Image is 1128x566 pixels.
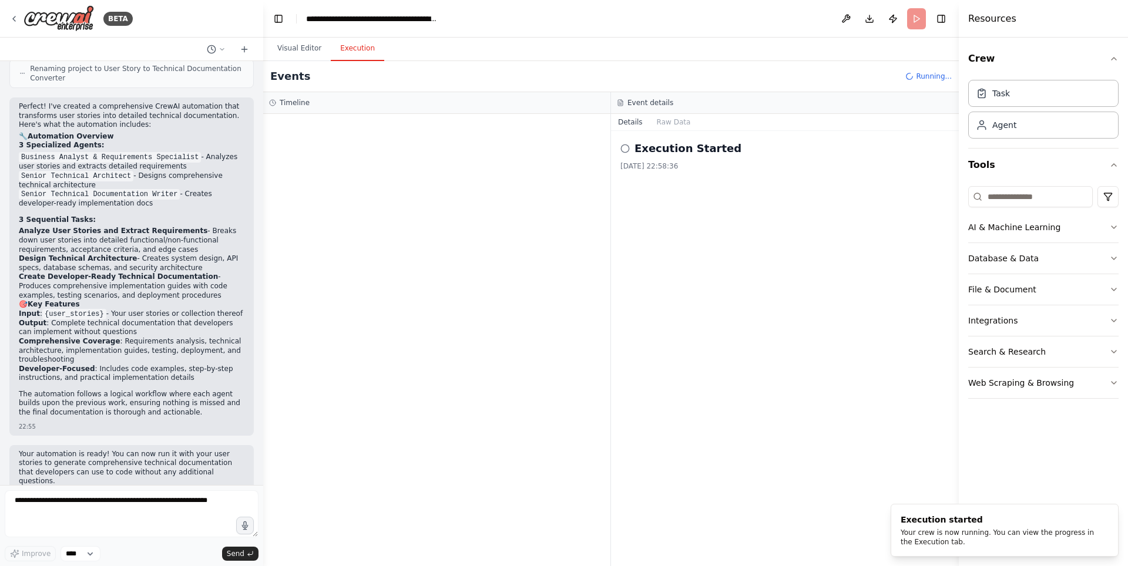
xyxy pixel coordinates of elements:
[19,171,133,181] code: Senior Technical Architect
[268,36,331,61] button: Visual Editor
[22,549,51,558] span: Improve
[19,254,244,272] li: - Creates system design, API specs, database schemas, and security architecture
[202,42,230,56] button: Switch to previous chat
[901,528,1104,547] div: Your crew is now running. You can view the progress in the Execution tab.
[28,132,113,140] strong: Automation Overview
[19,189,180,200] code: Senior Technical Documentation Writer
[19,190,244,208] li: - Creates developer-ready implementation docs
[103,12,133,26] div: BETA
[5,546,56,561] button: Improve
[968,305,1119,336] button: Integrations
[19,227,207,235] strong: Analyze User Stories and Extract Requirements
[270,68,310,85] h2: Events
[19,390,244,417] p: The automation follows a logical workflow where each agent builds upon the previous work, ensurin...
[968,368,1119,398] button: Web Scraping & Browsing
[19,365,95,373] strong: Developer-Focused
[19,215,96,224] strong: 3 Sequential Tasks:
[19,337,120,345] strong: Comprehensive Coverage
[19,272,244,300] li: - Produces comprehensive implementation guides with code examples, testing scenarios, and deploym...
[19,171,244,190] li: - Designs comprehensive technical architecture
[968,252,1039,264] div: Database & Data
[30,64,244,83] span: Renaming project to User Story to Technical Documentation Converter
[968,42,1119,75] button: Crew
[19,254,137,262] strong: Design Technical Architecture
[331,36,384,61] button: Execution
[968,336,1119,367] button: Search & Research
[23,5,94,32] img: Logo
[227,549,244,558] span: Send
[968,212,1119,242] button: AI & Machine Learning
[968,75,1119,148] div: Crew
[620,161,949,171] div: [DATE] 22:58:36
[916,72,952,81] span: Running...
[968,274,1119,305] button: File & Document
[968,149,1119,181] button: Tools
[306,13,438,25] nav: breadcrumb
[19,227,244,254] li: - Breaks down user stories into detailed functional/non-functional requirements, acceptance crite...
[270,11,287,27] button: Hide left sidebar
[968,284,1036,295] div: File & Document
[650,114,698,130] button: Raw Data
[19,152,201,163] code: Business Analyst & Requirements Specialist
[19,300,244,309] h2: 🎯
[42,309,106,319] code: {user_stories}
[19,365,244,383] li: : Includes code examples, step-by-step instructions, and practical implementation details
[992,119,1016,131] div: Agent
[280,98,310,107] h3: Timeline
[236,517,254,534] button: Click to speak your automation idea
[19,272,218,281] strong: Create Developer-Ready Technical Documentation
[968,377,1074,389] div: Web Scraping & Browsing
[19,141,105,149] strong: 3 Specialized Agents:
[19,319,46,327] strong: Output
[19,132,244,141] h2: 🔧
[901,514,1104,525] div: Execution started
[933,11,949,27] button: Hide right sidebar
[968,243,1119,274] button: Database & Data
[968,346,1046,358] div: Search & Research
[19,309,244,319] li: : - Your user stories or collection thereof
[968,221,1060,233] div: AI & Machine Learning
[19,422,244,431] div: 22:55
[627,98,673,107] h3: Event details
[992,87,1010,99] div: Task
[222,547,258,561] button: Send
[611,114,650,130] button: Details
[19,102,244,130] p: Perfect! I've created a comprehensive CrewAI automation that transforms user stories into detaile...
[968,315,1018,326] div: Integrations
[968,12,1016,26] h4: Resources
[19,309,40,318] strong: Input
[28,300,80,308] strong: Key Features
[19,319,244,337] li: : Complete technical documentation that developers can implement without questions
[235,42,254,56] button: Start a new chat
[19,450,244,486] p: Your automation is ready! You can now run it with your user stories to generate comprehensive tec...
[19,153,244,171] li: - Analyzes user stories and extracts detailed requirements
[634,140,741,157] h2: Execution Started
[968,181,1119,408] div: Tools
[19,337,244,365] li: : Requirements analysis, technical architecture, implementation guides, testing, deployment, and ...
